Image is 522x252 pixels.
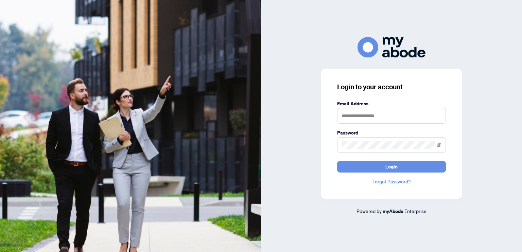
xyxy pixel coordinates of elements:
button: Login [337,161,446,173]
h3: Login to your account [337,82,446,92]
span: Enterprise [404,208,427,214]
label: Email Address [337,100,446,107]
a: myAbode [383,208,403,215]
a: Forgot Password? [337,178,446,185]
label: Password [337,129,446,137]
img: ma-logo [358,37,425,58]
span: Powered by [356,208,382,214]
span: eye-invisible [437,143,441,147]
span: Login [385,161,398,172]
